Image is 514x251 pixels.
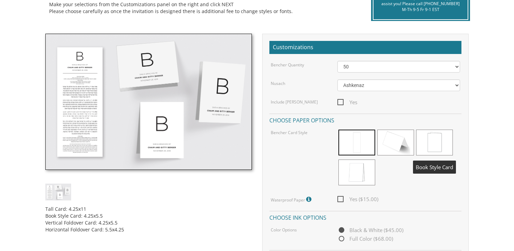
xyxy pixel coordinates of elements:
div: Make your selections from the Customizations panel on the right and click NEXT Please choose care... [49,1,355,15]
img: cbstyle12.jpg [45,184,71,200]
span: Full Color ($68.00) [337,234,393,243]
label: Include [PERSON_NAME] [271,99,318,105]
h2: Customizations [269,41,461,54]
img: cbstyle12.jpg [45,34,252,170]
span: Yes [337,98,357,107]
h4: Choose paper options [269,113,461,125]
span: Black & White ($45.00) [337,226,403,234]
div: Tall Card: 4.25x11 Book Style Card: 4.25x5.5 Vertical Foldover Card: 4.25x5.5 Horizontal Foldover... [45,200,252,233]
label: Bencher Quantity [271,62,304,68]
label: Waterproof Paper [271,195,313,204]
label: Bencher Card Style [271,130,308,135]
label: Color Options [271,227,297,233]
span: Yes ($15.00) [337,195,378,204]
h4: Choose ink options [269,211,461,223]
label: Nusach [271,80,285,86]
